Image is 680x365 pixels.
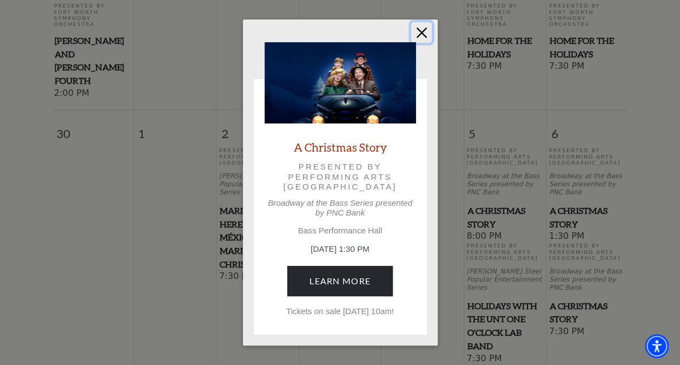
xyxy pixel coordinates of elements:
[294,140,387,154] a: A Christmas Story
[265,198,416,218] p: Broadway at the Bass Series presented by PNC Bank
[280,162,401,192] p: Presented by Performing Arts [GEOGRAPHIC_DATA]
[265,226,416,236] p: Bass Performance Hall
[265,307,416,316] p: Tickets on sale [DATE] 10am!
[411,22,432,43] button: Close
[265,42,416,123] img: A Christmas Story
[265,243,416,256] p: [DATE] 1:30 PM
[287,266,393,296] a: December 6, 1:30 PM Learn More Tickets on sale Friday, June 27 at 10am
[645,334,669,358] div: Accessibility Menu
